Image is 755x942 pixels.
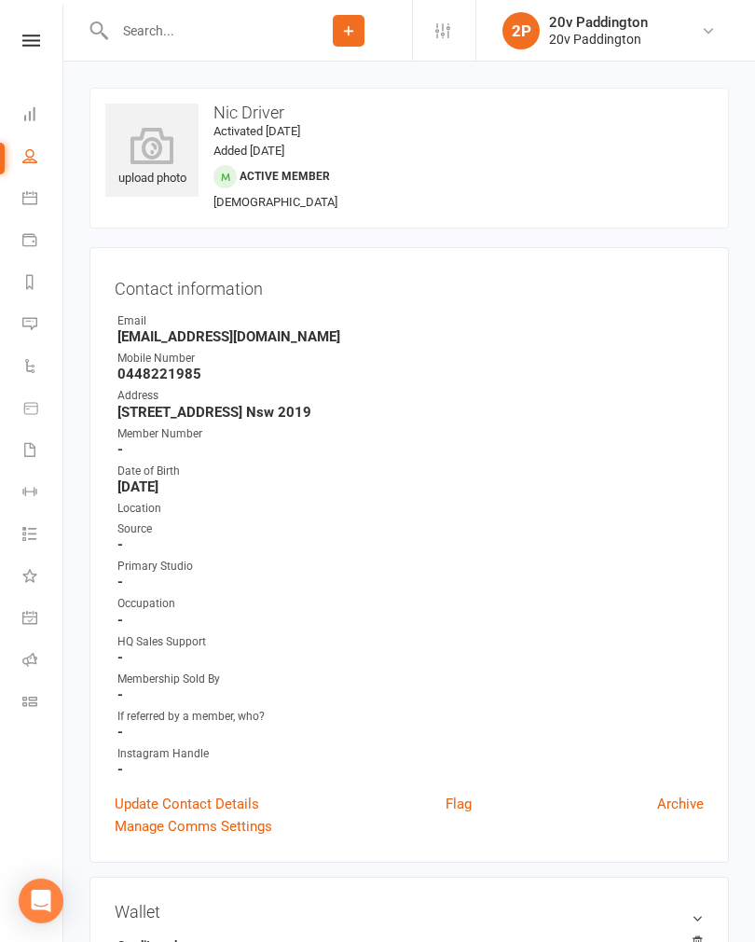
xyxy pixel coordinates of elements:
[117,745,704,763] div: Instagram Handle
[240,170,330,183] span: Active member
[213,124,300,138] time: Activated [DATE]
[22,683,64,725] a: Class kiosk mode
[115,272,704,298] h3: Contact information
[117,595,704,613] div: Occupation
[22,137,64,179] a: People
[446,793,472,815] a: Flag
[22,389,64,431] a: Product Sales
[549,14,648,31] div: 20v Paddington
[109,18,285,44] input: Search...
[117,441,704,458] strong: -
[22,179,64,221] a: Calendar
[117,574,704,590] strong: -
[549,31,648,48] div: 20v Paddington
[115,793,259,815] a: Update Contact Details
[213,195,337,209] span: [DEMOGRAPHIC_DATA]
[117,463,704,480] div: Date of Birth
[117,536,704,553] strong: -
[117,558,704,575] div: Primary Studio
[117,404,704,421] strong: [STREET_ADDRESS] Nsw 2019
[22,599,64,641] a: General attendance kiosk mode
[117,312,704,330] div: Email
[105,127,199,188] div: upload photo
[502,12,540,49] div: 2P
[117,686,704,703] strong: -
[117,612,704,629] strong: -
[115,815,272,838] a: Manage Comms Settings
[105,104,713,122] h3: Nic Driver
[117,671,704,688] div: Membership Sold By
[117,724,704,741] strong: -
[117,633,704,651] div: HQ Sales Support
[657,793,704,815] a: Archive
[117,387,704,405] div: Address
[117,328,704,345] strong: [EMAIL_ADDRESS][DOMAIN_NAME]
[117,649,704,666] strong: -
[22,95,64,137] a: Dashboard
[117,520,704,538] div: Source
[22,263,64,305] a: Reports
[117,478,704,495] strong: [DATE]
[22,641,64,683] a: Roll call kiosk mode
[117,366,704,382] strong: 0448221985
[117,500,704,518] div: Location
[117,761,704,778] strong: -
[117,350,704,367] div: Mobile Number
[117,425,704,443] div: Member Number
[117,708,704,726] div: If referred by a member, who?
[115,902,704,921] h3: Wallet
[22,221,64,263] a: Payments
[19,879,63,923] div: Open Intercom Messenger
[213,144,284,158] time: Added [DATE]
[22,557,64,599] a: What's New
